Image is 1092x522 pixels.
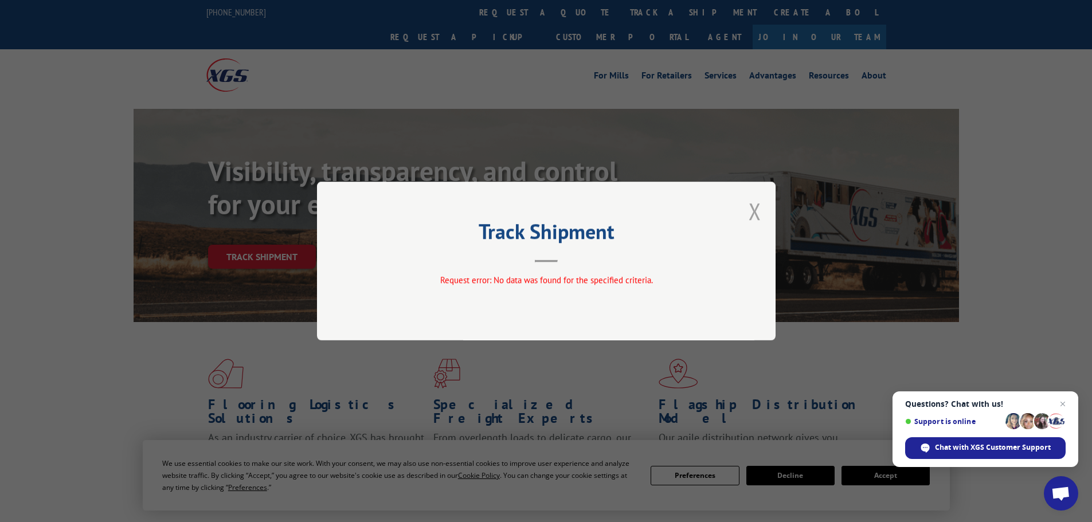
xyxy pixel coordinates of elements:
div: Open chat [1044,476,1078,511]
span: Chat with XGS Customer Support [935,442,1051,453]
h2: Track Shipment [374,223,718,245]
button: Close modal [749,196,761,226]
span: Request error: No data was found for the specified criteria. [440,274,652,285]
div: Chat with XGS Customer Support [905,437,1066,459]
span: Support is online [905,417,1001,426]
span: Questions? Chat with us! [905,399,1066,409]
span: Close chat [1056,397,1070,411]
